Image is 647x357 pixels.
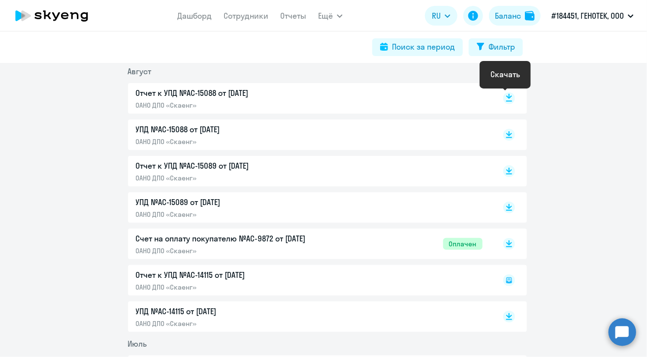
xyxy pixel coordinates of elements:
[136,160,343,172] p: Отчет к УПД №AC-15089 от [DATE]
[177,11,212,21] a: Дашборд
[318,10,333,22] span: Ещё
[136,196,483,219] a: УПД №AC-15089 от [DATE]ОАНО ДПО «Скаенг»
[136,319,343,328] p: ОАНО ДПО «Скаенг»
[136,196,343,208] p: УПД №AC-15089 от [DATE]
[425,6,457,26] button: RU
[136,174,343,182] p: ОАНО ДПО «Скаенг»
[136,87,483,110] a: Отчет к УПД №AC-15088 от [DATE]ОАНО ДПО «Скаенг»
[136,210,343,219] p: ОАНО ДПО «Скаенг»
[488,41,515,53] div: Фильтр
[547,4,639,28] button: #184451, ГЕНОТЕК, ООО
[525,11,535,21] img: balance
[469,38,523,56] button: Фильтр
[318,6,343,26] button: Ещё
[489,6,541,26] button: Балансbalance
[136,233,343,244] p: Счет на оплату покупателю №AC-9872 от [DATE]
[443,238,483,250] span: Оплачен
[136,160,483,182] a: Отчет к УПД №AC-15089 от [DATE]ОАНО ДПО «Скаенг»
[136,246,343,255] p: ОАНО ДПО «Скаенг»
[136,101,343,110] p: ОАНО ДПО «Скаенг»
[551,10,624,22] p: #184451, ГЕНОТЕК, ООО
[224,11,268,21] a: Сотрудники
[128,339,147,349] span: Июль
[392,41,455,53] div: Поиск за период
[495,10,521,22] div: Баланс
[280,11,306,21] a: Отчеты
[136,305,483,328] a: УПД №AC-14115 от [DATE]ОАНО ДПО «Скаенг»
[136,233,483,255] a: Счет на оплату покупателю №AC-9872 от [DATE]ОАНО ДПО «Скаенг»Оплачен
[490,68,520,80] div: Скачать
[136,87,343,99] p: Отчет к УПД №AC-15088 от [DATE]
[136,123,343,135] p: УПД №AC-15088 от [DATE]
[372,38,463,56] button: Поиск за период
[128,66,152,76] span: Август
[136,137,343,146] p: ОАНО ДПО «Скаенг»
[136,123,483,146] a: УПД №AC-15088 от [DATE]ОАНО ДПО «Скаенг»
[432,10,441,22] span: RU
[136,305,343,317] p: УПД №AC-14115 от [DATE]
